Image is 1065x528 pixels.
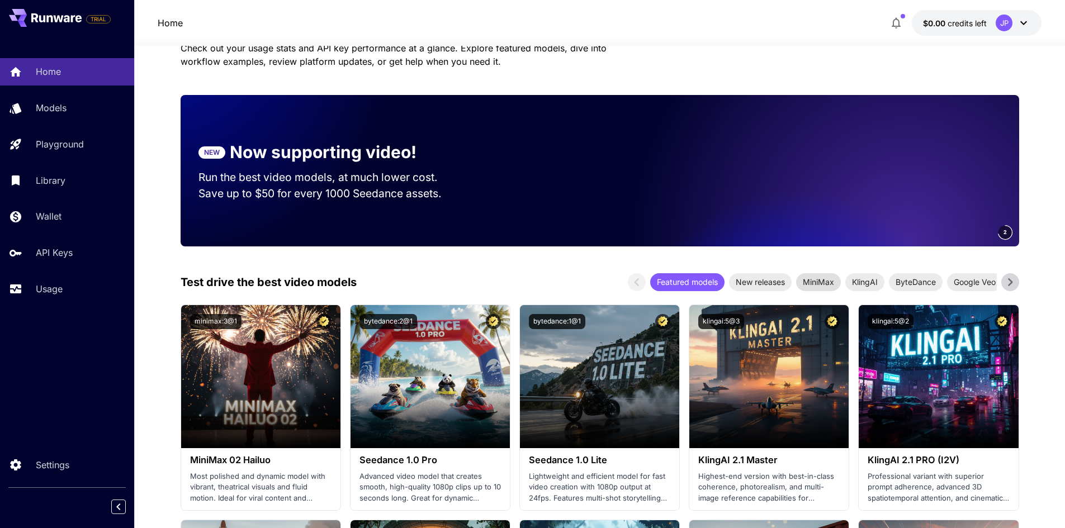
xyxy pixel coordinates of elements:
[825,314,840,329] button: Certified Model – Vetted for best performance and includes a commercial license.
[36,246,73,259] p: API Keys
[868,471,1009,504] p: Professional variant with superior prompt adherence, advanced 3D spatiotemporal attention, and ci...
[36,65,61,78] p: Home
[204,148,220,158] p: NEW
[845,273,884,291] div: KlingAI
[36,458,69,472] p: Settings
[359,314,417,329] button: bytedance:2@1
[529,455,670,465] h3: Seedance 1.0 Lite
[36,101,67,115] p: Models
[190,471,332,504] p: Most polished and dynamic model with vibrant, theatrical visuals and fluid motion. Ideal for vira...
[889,276,943,288] span: ByteDance
[351,305,510,448] img: alt
[181,305,340,448] img: alt
[655,314,670,329] button: Certified Model – Vetted for best performance and includes a commercial license.
[158,16,183,30] a: Home
[529,314,585,329] button: bytedance:1@1
[36,137,84,151] p: Playground
[36,174,65,187] p: Library
[868,314,913,329] button: klingai:5@2
[698,455,840,465] h3: KlingAI 2.1 Master
[1004,228,1007,236] span: 2
[120,497,134,517] div: Collapse sidebar
[520,305,679,448] img: alt
[359,455,501,465] h3: Seedance 1.0 Pro
[859,305,1018,448] img: alt
[87,15,110,23] span: TRIAL
[359,471,501,504] p: Advanced video model that creates smooth, high-quality 1080p clips up to 10 seconds long. Great f...
[650,276,725,288] span: Featured models
[529,471,670,504] p: Lightweight and efficient model for fast video creation with 1080p output at 24fps. Features mult...
[111,500,126,514] button: Collapse sidebar
[181,274,357,291] p: Test drive the best video models
[947,276,1002,288] span: Google Veo
[796,276,841,288] span: MiniMax
[698,471,840,504] p: Highest-end version with best-in-class coherence, photorealism, and multi-image reference capabil...
[868,455,1009,465] h3: KlingAI 2.1 PRO (I2V)
[698,314,744,329] button: klingai:5@3
[198,185,459,202] p: Save up to $50 for every 1000 Seedance assets.
[729,273,792,291] div: New releases
[948,18,987,28] span: credits left
[923,18,948,28] span: $0.00
[912,10,1042,36] button: $0.00JP
[689,305,849,448] img: alt
[796,273,841,291] div: MiniMax
[889,273,943,291] div: ByteDance
[486,314,501,329] button: Certified Model – Vetted for best performance and includes a commercial license.
[36,282,63,296] p: Usage
[181,42,607,67] span: Check out your usage stats and API key performance at a glance. Explore featured models, dive int...
[996,15,1012,31] div: JP
[650,273,725,291] div: Featured models
[190,455,332,465] h3: MiniMax 02 Hailuo
[923,17,987,29] div: $0.00
[995,314,1010,329] button: Certified Model – Vetted for best performance and includes a commercial license.
[230,140,416,165] p: Now supporting video!
[36,210,61,223] p: Wallet
[845,276,884,288] span: KlingAI
[198,169,459,185] p: Run the best video models, at much lower cost.
[316,314,332,329] button: Certified Model – Vetted for best performance and includes a commercial license.
[158,16,183,30] nav: breadcrumb
[86,12,111,26] span: Add your payment card to enable full platform functionality.
[190,314,242,329] button: minimax:3@1
[729,276,792,288] span: New releases
[947,273,1002,291] div: Google Veo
